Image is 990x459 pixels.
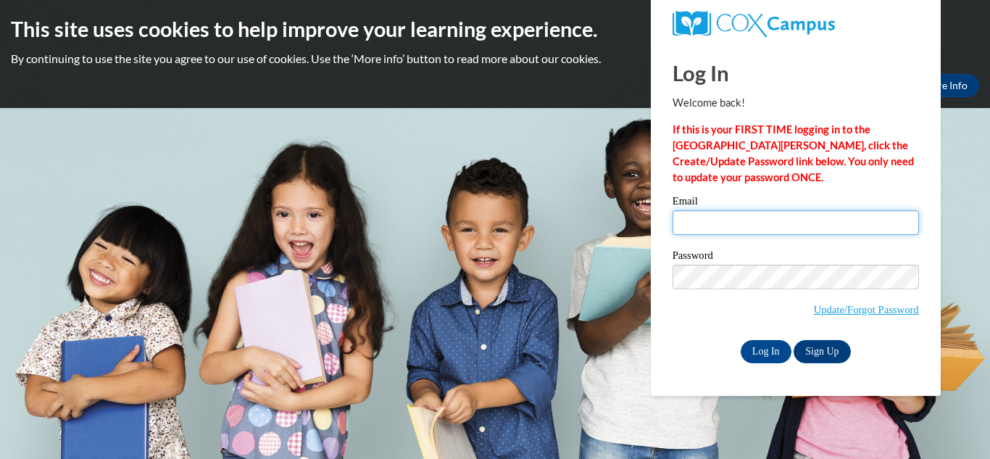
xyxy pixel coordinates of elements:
h1: Log In [673,58,919,88]
h2: This site uses cookies to help improve your learning experience. [11,15,979,44]
p: By continuing to use the site you agree to our use of cookies. Use the ‘More info’ button to read... [11,51,979,67]
a: More Info [911,74,979,97]
p: Welcome back! [673,95,919,111]
label: Password [673,250,919,265]
strong: If this is your FIRST TIME logging in to the [GEOGRAPHIC_DATA][PERSON_NAME], click the Create/Upd... [673,123,914,183]
a: COX Campus [673,11,919,37]
input: Log In [741,340,791,363]
img: COX Campus [673,11,835,37]
a: Update/Forgot Password [814,304,919,315]
label: Email [673,196,919,210]
a: Sign Up [794,340,850,363]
